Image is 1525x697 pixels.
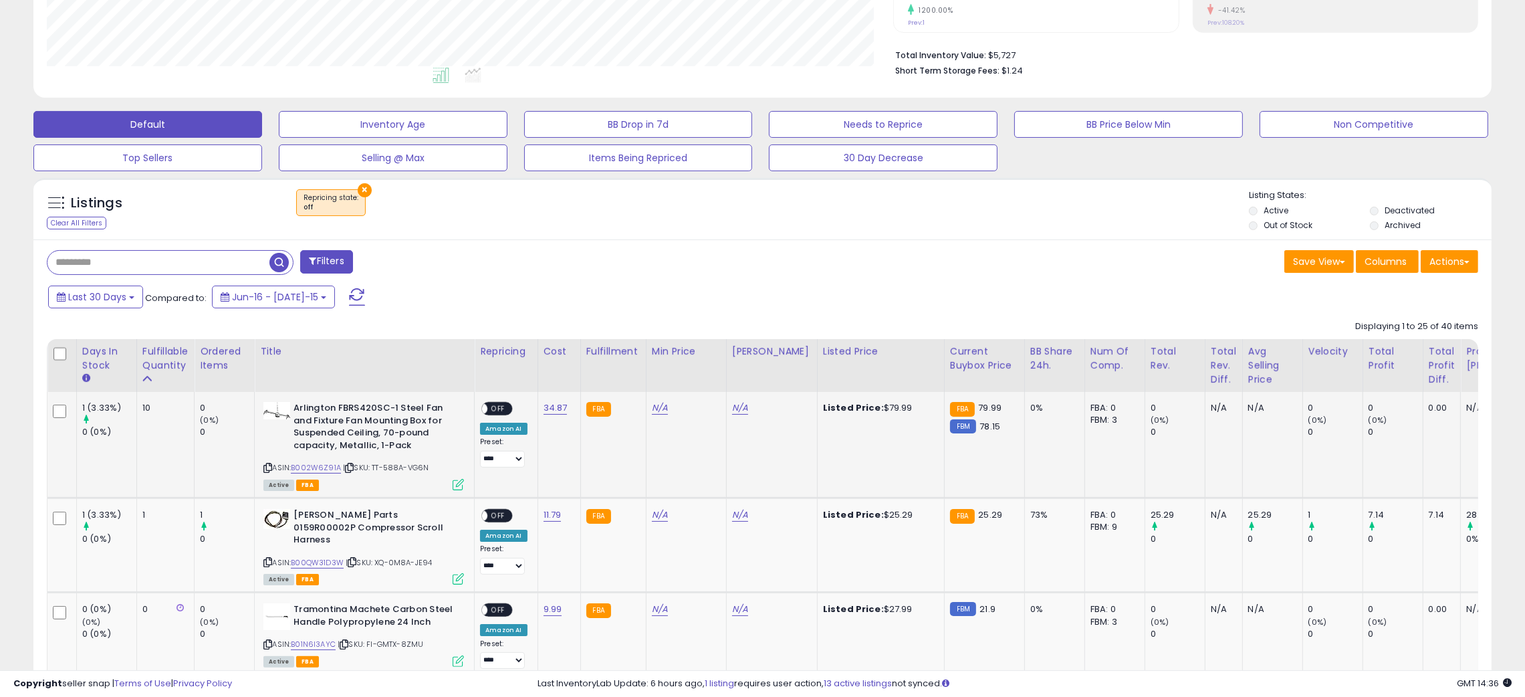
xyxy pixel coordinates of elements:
[705,677,734,690] a: 1 listing
[82,533,136,545] div: 0 (0%)
[1308,628,1363,640] div: 0
[1151,402,1205,414] div: 0
[1248,344,1297,387] div: Avg Selling Price
[68,290,126,304] span: Last 30 Days
[1248,509,1302,521] div: 25.29
[82,402,136,414] div: 1 (3.33%)
[82,617,101,627] small: (0%)
[1211,402,1232,414] div: N/A
[823,344,939,359] div: Listed Price
[488,403,509,415] span: OFF
[33,111,262,138] button: Default
[1014,111,1243,138] button: BB Price Below Min
[304,203,358,212] div: off
[652,603,668,616] a: N/A
[586,603,611,618] small: FBA
[296,656,319,668] span: FBA
[1249,189,1492,202] p: Listing States:
[1429,603,1451,615] div: 0.00
[586,509,611,524] small: FBA
[200,617,219,627] small: (0%)
[1248,533,1302,545] div: 0
[1090,509,1135,521] div: FBA: 0
[652,508,668,522] a: N/A
[114,677,171,690] a: Terms of Use
[263,402,290,419] img: 31bEbi2hsXL._SL40_.jpg
[1369,415,1387,425] small: (0%)
[586,344,640,359] div: Fulfillment
[1365,255,1407,268] span: Columns
[1356,250,1419,273] button: Columns
[769,111,998,138] button: Needs to Reprice
[1248,402,1292,414] div: N/A
[1369,533,1423,545] div: 0
[145,292,207,304] span: Compared to:
[652,401,668,415] a: N/A
[200,402,254,414] div: 0
[1151,603,1205,615] div: 0
[82,373,90,385] small: Days In Stock.
[1308,603,1363,615] div: 0
[1090,402,1135,414] div: FBA: 0
[1248,603,1292,615] div: N/A
[1457,677,1512,690] span: 2025-08-15 14:36 GMT
[1211,344,1237,387] div: Total Rev. Diff.
[294,603,456,631] b: Tramontina Machete Carbon Steel Handle Polypropylene 24 Inch
[480,639,527,670] div: Preset:
[1090,616,1135,628] div: FBM: 3
[1429,509,1451,521] div: 7.14
[1151,415,1169,425] small: (0%)
[950,509,975,524] small: FBA
[200,509,254,521] div: 1
[33,144,262,171] button: Top Sellers
[480,624,527,636] div: Amazon AI
[480,544,527,575] div: Preset:
[480,423,527,435] div: Amazon AI
[1308,415,1327,425] small: (0%)
[1213,5,1246,15] small: -41.42%
[1369,426,1423,438] div: 0
[294,509,456,550] b: [PERSON_NAME] Parts 0159R00002P Compressor Scroll Harness
[338,639,423,650] span: | SKU: FI-GMTX-8ZMU
[544,508,562,522] a: 11.79
[200,628,254,640] div: 0
[1429,402,1451,414] div: 0.00
[823,402,934,414] div: $79.99
[823,508,884,521] b: Listed Price:
[895,49,986,61] b: Total Inventory Value:
[263,402,464,489] div: ASIN:
[346,557,432,568] span: | SKU: XQ-0M8A-JE94
[1030,344,1079,373] div: BB Share 24h.
[978,401,1002,414] span: 79.99
[232,290,318,304] span: Jun-16 - [DATE]-15
[1308,344,1357,359] div: Velocity
[480,344,532,359] div: Repricing
[1385,219,1421,231] label: Archived
[1002,64,1023,77] span: $1.24
[1090,414,1135,426] div: FBM: 3
[1151,426,1205,438] div: 0
[142,603,184,615] div: 0
[1264,205,1288,216] label: Active
[1030,603,1074,615] div: 0%
[200,344,249,373] div: Ordered Items
[1308,617,1327,627] small: (0%)
[294,402,456,455] b: Arlington FBRS420SC-1 Steel Fan and Fixture Fan Mounting Box for Suspended Ceiling, 70-pound capa...
[200,426,254,438] div: 0
[291,557,344,569] a: B00QW31D3W
[142,402,184,414] div: 10
[895,46,1468,62] li: $5,727
[586,402,611,417] small: FBA
[1385,205,1435,216] label: Deactivated
[291,639,336,650] a: B01N6I3AYC
[488,510,509,522] span: OFF
[544,344,575,359] div: Cost
[1308,402,1363,414] div: 0
[950,344,1019,373] div: Current Buybox Price
[480,530,527,542] div: Amazon AI
[1207,19,1244,27] small: Prev: 108.20%
[769,144,998,171] button: 30 Day Decrease
[1151,628,1205,640] div: 0
[263,509,464,583] div: ASIN:
[908,19,925,27] small: Prev: 1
